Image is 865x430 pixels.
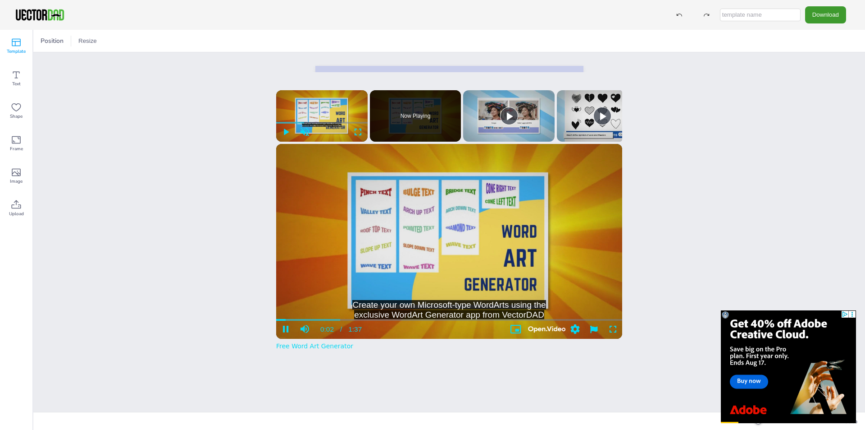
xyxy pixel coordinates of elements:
button: Pause [276,320,295,339]
button: Fullscreen [603,320,622,339]
div: X [722,311,729,319]
button: Mute [295,320,314,339]
button: Report video [584,320,603,339]
span: Template [7,48,26,55]
span: Upload [9,210,24,217]
iframe: Advertisment [721,310,856,423]
div: Progress Bar [276,122,368,124]
span: Frame [10,145,23,153]
button: Settings [565,320,584,339]
button: Play [500,107,518,125]
button: Play [593,107,611,125]
button: Play [276,123,295,142]
img: Video channel logo [525,326,565,333]
button: Download [805,6,846,23]
img: VectorDad-1.png [14,8,65,22]
button: Resize [75,34,100,48]
span: Shape [10,113,23,120]
input: template name [720,9,801,21]
button: Unmute [295,123,314,142]
span: Image [10,178,23,185]
span: Text [12,80,21,88]
span: Now Playing [401,113,431,119]
div: Video Player [276,144,622,339]
span: 0:02 [320,326,334,333]
button: Picture-in-Picture [506,320,525,339]
div: Progress Bar [276,319,622,321]
span: / [340,325,342,333]
span: 1:37 [348,326,362,333]
span: Position [39,37,65,45]
button: Fullscreen [349,123,368,142]
div: Video Player [276,90,368,142]
a: Free Word Art Generator [276,342,353,350]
